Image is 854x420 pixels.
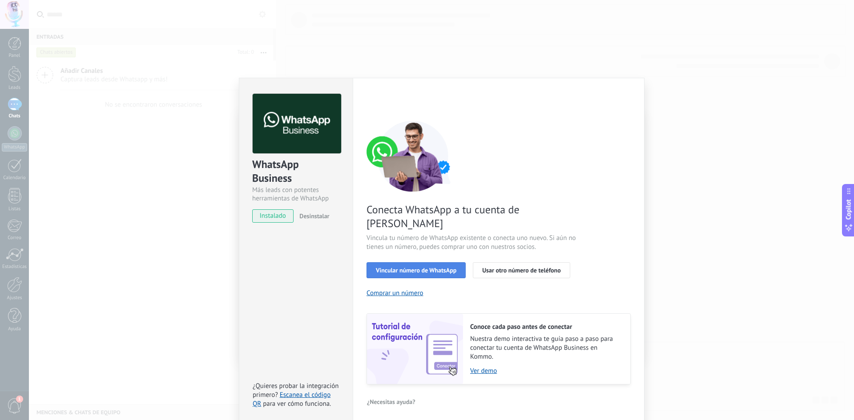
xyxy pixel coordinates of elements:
span: Vincula tu número de WhatsApp existente o conecta uno nuevo. Si aún no tienes un número, puedes c... [367,234,578,252]
h2: Conoce cada paso antes de conectar [470,323,621,331]
span: ¿Necesitas ayuda? [367,399,415,405]
span: Vincular número de WhatsApp [376,267,456,273]
span: Nuestra demo interactiva te guía paso a paso para conectar tu cuenta de WhatsApp Business en Kommo. [470,335,621,361]
button: ¿Necesitas ayuda? [367,395,416,408]
span: Copilot [844,199,853,220]
a: Ver demo [470,367,621,375]
button: Desinstalar [296,209,329,223]
button: Usar otro número de teléfono [473,262,570,278]
button: Comprar un número [367,289,423,297]
span: Usar otro número de teléfono [482,267,560,273]
div: WhatsApp Business [252,157,340,186]
button: Vincular número de WhatsApp [367,262,466,278]
img: logo_main.png [253,94,341,154]
span: Desinstalar [299,212,329,220]
span: Conecta WhatsApp a tu cuenta de [PERSON_NAME] [367,203,578,230]
a: Escanea el código QR [253,391,330,408]
img: connect number [367,120,460,192]
span: ¿Quieres probar la integración primero? [253,382,339,399]
span: para ver cómo funciona. [263,400,331,408]
div: Más leads con potentes herramientas de WhatsApp [252,186,340,203]
span: instalado [253,209,293,223]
